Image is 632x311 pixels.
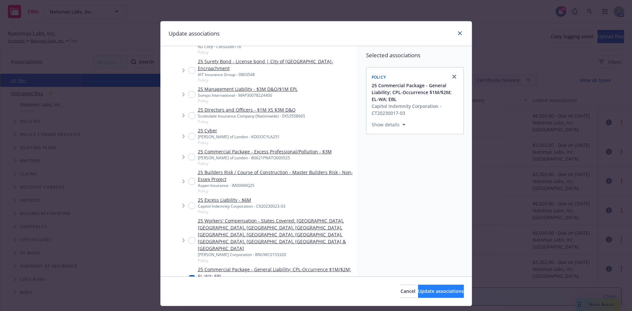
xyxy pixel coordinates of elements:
[418,285,464,298] button: Update associations
[198,217,355,252] a: 25 Workers' Compensation - States Covered: [GEOGRAPHIC_DATA], [GEOGRAPHIC_DATA], [GEOGRAPHIC_DATA...
[372,74,386,80] span: Policy
[198,113,305,119] div: Scottsdale Insurance Company (Nationwide) - EKS3558665
[456,29,464,37] a: close
[198,161,332,166] span: Policy
[198,203,285,209] div: Capitol Indemnity Corporation - CX20230023-03
[369,121,408,129] button: Show details
[198,86,298,92] a: 25 Management Liability - $3M D&O/$1M EPL
[372,82,460,103] button: 25 Commercial Package - General Liability; CPL-Occurrence $1M/$2M; EL-WA; EBL
[372,103,460,117] div: Capitol Indemnity Corporation - CT20230017-03
[198,127,280,134] a: 25 Cyber
[198,44,355,49] div: RLI Corp - CMS0286176
[198,119,305,124] span: Policy
[401,285,415,298] button: Cancel
[198,58,355,72] a: 25 Surety Bond - License bond | City of [GEOGRAPHIC_DATA]-Encroachment
[198,77,355,83] span: Policy
[198,169,355,183] a: 25 Builders Risk / Course of Construction - Master Builders Risk - Non-Essex Project
[198,258,355,263] span: Policy
[198,148,332,155] a: 25 Commercial Package - Excess Professional/Pollution - $3M
[198,98,298,104] span: Policy
[450,73,458,81] a: close
[198,134,280,140] div: [PERSON_NAME] of London - KO033CYLA251
[418,288,464,294] span: Update associations
[198,183,355,188] div: Aspen Insurance - IM00KMQ25
[198,196,285,203] a: 25 Excess Liability - $6M
[366,51,464,59] span: Selected associations
[198,49,355,55] span: Policy
[198,188,355,194] span: Policy
[198,140,280,145] span: Policy
[198,252,355,257] div: [PERSON_NAME] Corporation - BNUWC0153320
[198,155,332,161] div: [PERSON_NAME] of London - B0621PNATO000525
[198,209,285,215] span: Policy
[198,92,298,98] div: Sompo International - MAP30078224400
[169,29,220,38] h1: Update associations
[401,288,415,294] span: Cancel
[198,266,355,280] a: 25 Commercial Package - General Liability; CPL-Occurrence $1M/$2M; EL-WA; EBL
[198,72,355,77] div: IAT Insurance Group - 0803548
[198,106,305,113] a: 25 Directors and Officers - $1M XS $3M D&O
